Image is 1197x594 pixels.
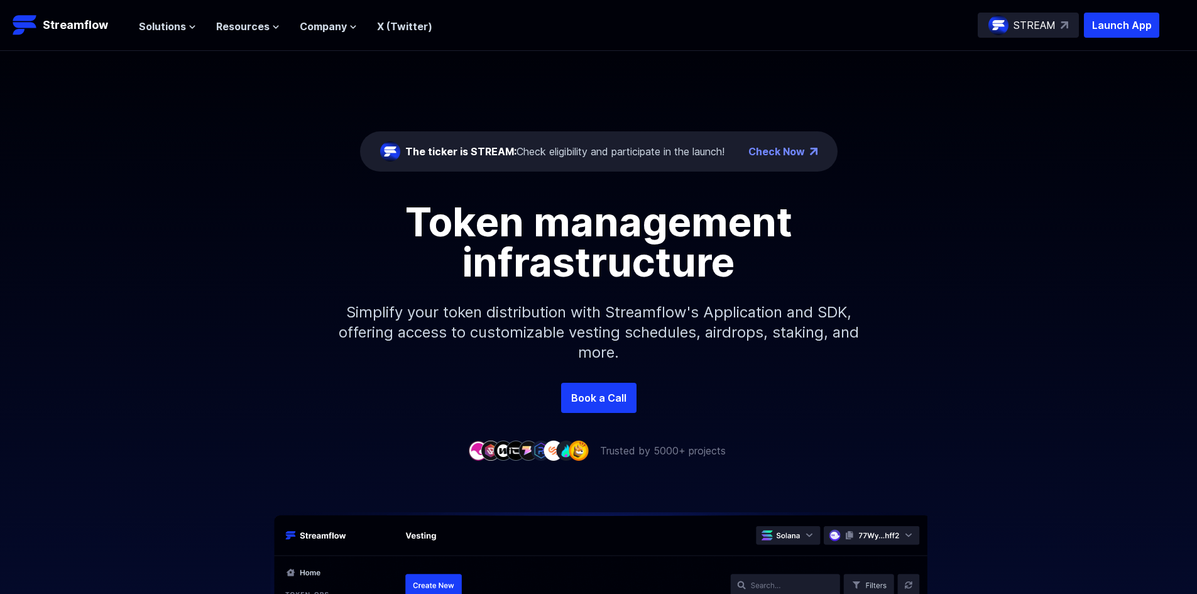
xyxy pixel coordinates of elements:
img: company-8 [556,441,576,460]
img: company-2 [481,441,501,460]
a: STREAM [978,13,1079,38]
img: company-9 [569,441,589,460]
a: Streamflow [13,13,126,38]
img: company-1 [468,441,488,460]
p: Streamflow [43,16,108,34]
img: top-right-arrow.png [810,148,817,155]
p: Trusted by 5000+ projects [600,443,726,458]
a: Check Now [748,144,805,159]
img: streamflow-logo-circle.png [988,15,1008,35]
img: company-7 [544,441,564,460]
button: Company [300,19,357,34]
button: Launch App [1084,13,1159,38]
span: Solutions [139,19,186,34]
div: Check eligibility and participate in the launch! [405,144,724,159]
img: company-4 [506,441,526,460]
img: streamflow-logo-circle.png [380,141,400,162]
span: Resources [216,19,270,34]
a: X (Twitter) [377,20,432,33]
button: Solutions [139,19,196,34]
img: Streamflow Logo [13,13,38,38]
img: company-6 [531,441,551,460]
img: company-3 [493,441,513,460]
p: STREAM [1014,18,1056,33]
h1: Token management infrastructure [316,202,882,282]
span: The ticker is STREAM: [405,145,517,158]
img: company-5 [518,441,538,460]
p: Simplify your token distribution with Streamflow's Application and SDK, offering access to custom... [329,282,869,383]
button: Resources [216,19,280,34]
a: Book a Call [561,383,637,413]
img: top-right-arrow.svg [1061,21,1068,29]
span: Company [300,19,347,34]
